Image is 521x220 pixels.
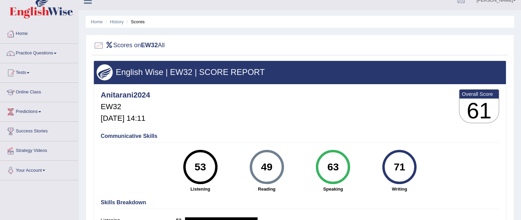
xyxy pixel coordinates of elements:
[101,133,499,139] h4: Communicative Skills
[110,19,124,24] a: History
[101,199,499,206] h4: Skills Breakdown
[94,40,165,51] h2: Scores on All
[97,68,503,77] h3: English Wise | EW32 | SCORE REPORT
[370,186,429,192] strong: Writing
[0,24,78,41] a: Home
[0,141,78,158] a: Strategy Videos
[101,91,150,99] h4: Anitarani2024
[0,122,78,139] a: Success Stories
[0,63,78,80] a: Tests
[101,103,150,111] h5: EW32
[141,42,158,49] b: EW32
[0,83,78,100] a: Online Class
[188,153,213,181] div: 53
[237,186,297,192] strong: Reading
[97,64,113,80] img: wings.png
[321,153,346,181] div: 63
[462,91,496,97] b: Overall Score
[0,44,78,61] a: Practice Questions
[387,153,412,181] div: 71
[171,186,230,192] strong: Listening
[0,161,78,178] a: Your Account
[459,99,499,123] h3: 61
[0,102,78,119] a: Predictions
[254,153,279,181] div: 49
[303,186,363,192] strong: Speaking
[91,19,103,24] a: Home
[125,18,145,25] li: Scores
[101,114,150,122] h5: [DATE] 14:11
